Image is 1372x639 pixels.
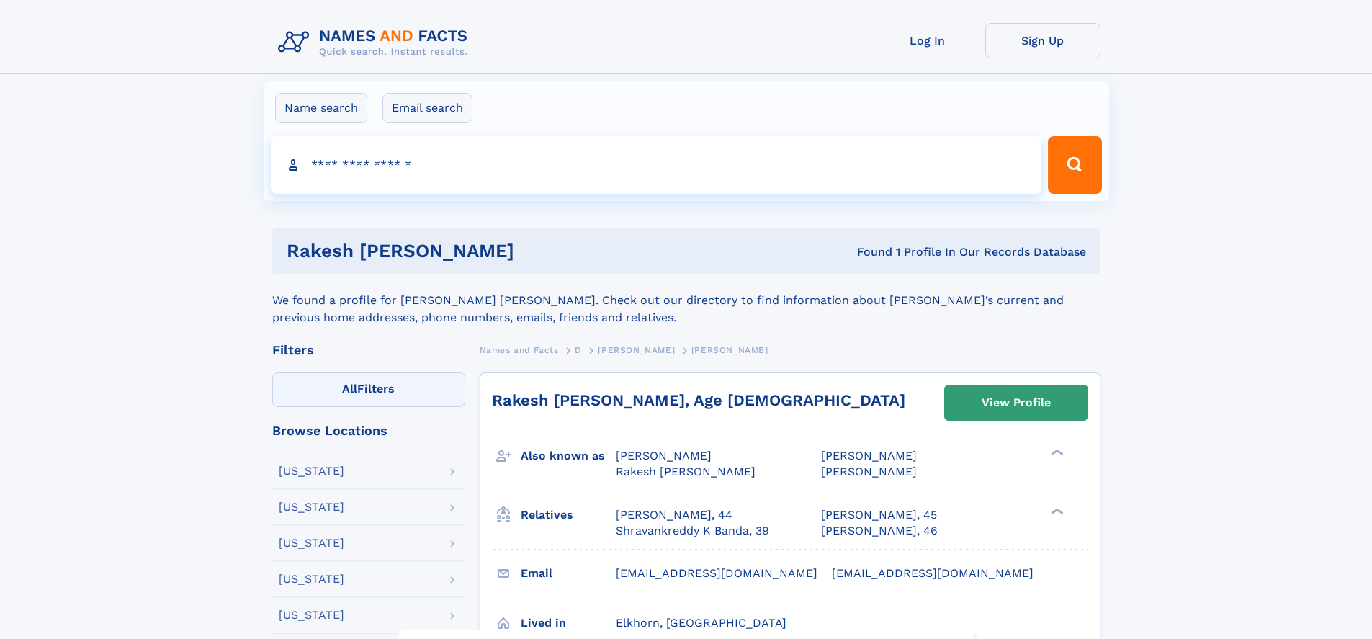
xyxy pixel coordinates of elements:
[616,523,769,539] a: Shravankreddy K Banda, 39
[1047,506,1064,516] div: ❯
[272,424,465,437] div: Browse Locations
[832,566,1034,580] span: [EMAIL_ADDRESS][DOMAIN_NAME]
[945,385,1088,420] a: View Profile
[598,345,675,355] span: [PERSON_NAME]
[821,523,938,539] a: [PERSON_NAME], 46
[616,449,712,463] span: [PERSON_NAME]
[480,341,559,359] a: Names and Facts
[342,382,357,396] span: All
[982,386,1051,419] div: View Profile
[870,23,985,58] a: Log In
[575,341,582,359] a: D
[521,611,616,635] h3: Lived in
[616,507,732,523] a: [PERSON_NAME], 44
[272,274,1100,326] div: We found a profile for [PERSON_NAME] [PERSON_NAME]. Check out our directory to find information a...
[521,503,616,527] h3: Relatives
[1047,448,1064,457] div: ❯
[985,23,1100,58] a: Sign Up
[275,93,367,123] label: Name search
[272,344,465,357] div: Filters
[686,244,1086,260] div: Found 1 Profile In Our Records Database
[279,465,344,477] div: [US_STATE]
[616,566,817,580] span: [EMAIL_ADDRESS][DOMAIN_NAME]
[616,616,786,630] span: Elkhorn, [GEOGRAPHIC_DATA]
[279,609,344,621] div: [US_STATE]
[1048,136,1101,194] button: Search Button
[492,391,905,409] a: Rakesh [PERSON_NAME], Age [DEMOGRAPHIC_DATA]
[279,537,344,549] div: [US_STATE]
[521,444,616,468] h3: Also known as
[271,136,1042,194] input: search input
[272,372,465,407] label: Filters
[691,345,768,355] span: [PERSON_NAME]
[382,93,472,123] label: Email search
[279,501,344,513] div: [US_STATE]
[521,561,616,586] h3: Email
[821,507,937,523] a: [PERSON_NAME], 45
[821,465,917,478] span: [PERSON_NAME]
[279,573,344,585] div: [US_STATE]
[598,341,675,359] a: [PERSON_NAME]
[821,449,917,463] span: [PERSON_NAME]
[616,465,756,478] span: Rakesh [PERSON_NAME]
[287,242,686,260] h1: Rakesh [PERSON_NAME]
[575,345,582,355] span: D
[272,23,480,62] img: Logo Names and Facts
